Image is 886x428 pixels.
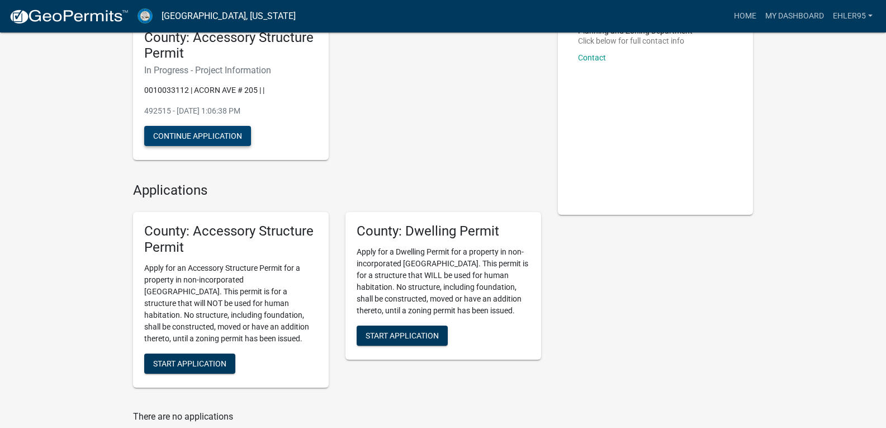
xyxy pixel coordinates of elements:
h5: County: Accessory Structure Permit [144,223,318,256]
a: Contact [578,53,606,62]
a: Ehler95 [828,6,877,27]
h4: Applications [133,182,541,199]
button: Continue Application [144,126,251,146]
h5: County: Dwelling Permit [357,223,530,239]
p: There are no applications [133,410,541,424]
p: Planning and Zoning Department [578,27,693,35]
p: Apply for an Accessory Structure Permit for a property in non-incorporated [GEOGRAPHIC_DATA]. Thi... [144,262,318,345]
p: Click below for full contact info [578,37,693,45]
button: Start Application [144,354,235,374]
p: 0010033112 | ACORN AVE # 205 | | [144,84,318,96]
h6: In Progress - Project Information [144,65,318,76]
span: Start Application [153,359,226,368]
p: 492515 - [DATE] 1:06:38 PM [144,105,318,117]
a: [GEOGRAPHIC_DATA], [US_STATE] [162,7,296,26]
a: Home [729,6,761,27]
button: Start Application [357,326,448,346]
h5: County: Accessory Structure Permit [144,30,318,62]
p: Apply for a Dwelling Permit for a property in non-incorporated [GEOGRAPHIC_DATA]. This permit is ... [357,246,530,317]
wm-workflow-list-section: Applications [133,182,541,396]
img: Custer County, Colorado [138,8,153,23]
span: Start Application [366,331,439,340]
a: My Dashboard [761,6,828,27]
